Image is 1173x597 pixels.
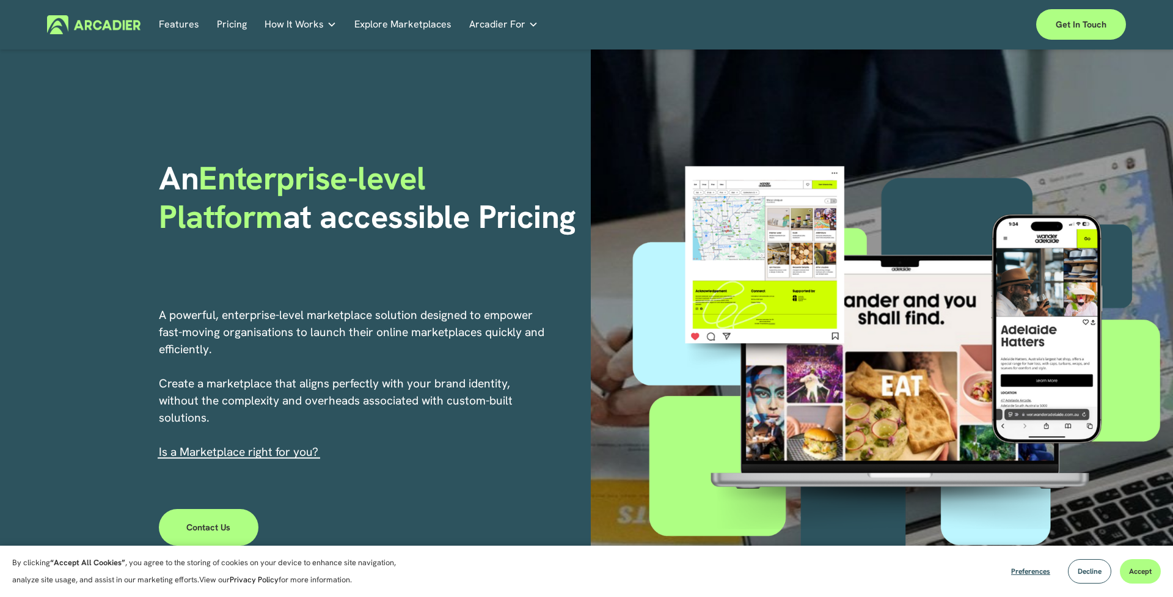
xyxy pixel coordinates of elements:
[469,15,538,34] a: folder dropdown
[159,509,258,546] a: Contact Us
[1129,566,1152,576] span: Accept
[159,159,582,236] h1: An at accessible Pricing
[159,157,434,237] span: Enterprise-level Platform
[159,15,199,34] a: Features
[47,15,141,34] img: Arcadier
[217,15,247,34] a: Pricing
[469,16,525,33] span: Arcadier For
[159,307,546,461] p: A powerful, enterprise-level marketplace solution designed to empower fast-moving organisations t...
[1011,566,1050,576] span: Preferences
[162,444,318,460] a: s a Marketplace right for you?
[1068,559,1111,584] button: Decline
[230,574,279,585] a: Privacy Policy
[354,15,451,34] a: Explore Marketplaces
[265,15,337,34] a: folder dropdown
[1002,559,1059,584] button: Preferences
[50,557,125,568] strong: “Accept All Cookies”
[159,444,318,460] span: I
[1078,566,1102,576] span: Decline
[1120,559,1161,584] button: Accept
[12,554,409,588] p: By clicking , you agree to the storing of cookies on your device to enhance site navigation, anal...
[1036,9,1126,40] a: Get in touch
[265,16,324,33] span: How It Works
